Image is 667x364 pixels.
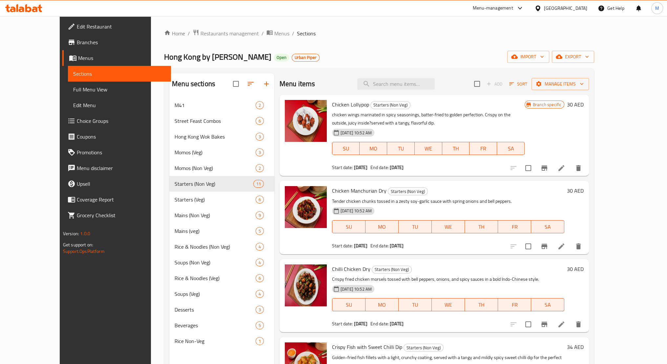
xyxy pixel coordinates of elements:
[415,142,442,155] button: WE
[73,101,166,109] span: Edit Menu
[164,49,271,64] span: Hong Kong by [PERSON_NAME]
[169,113,274,129] div: Street Feast Combos6
[256,228,263,234] span: 5
[332,111,525,127] p: chicken wings marinated in spicy seasonings, batter-fried to golden perfection. Crispy on the out...
[332,342,402,352] span: Crispy Fish with Sweet Chilli Dip
[484,79,505,89] span: Add item
[501,300,529,310] span: FR
[175,337,256,345] div: Rice Non-Veg
[253,180,264,188] div: items
[256,134,263,140] span: 3
[169,286,274,302] div: Soups (Veg)4
[442,142,470,155] button: TH
[530,102,564,108] span: Branch specific
[505,79,532,89] span: Sort items
[390,163,404,172] b: [DATE]
[175,133,256,141] span: Hong Kong Wok Bakes
[68,97,171,113] a: Edit Menu
[557,53,589,61] span: export
[175,117,256,125] span: Street Feast Combos
[77,148,166,156] span: Promotions
[169,160,274,176] div: Momos (Non Veg)2
[256,306,264,314] div: items
[332,197,564,205] p: Tender chicken chunks tossed in a zesty soy-garlic sauce with spring onions and bell peppers.
[338,286,374,292] span: [DATE] 10:52 AM
[360,142,387,155] button: MO
[372,266,412,274] div: Starters (Non Veg)
[169,207,274,223] div: Mains (Non Veg)9
[432,298,465,311] button: WE
[169,176,274,192] div: Starters (Non Veg)11
[332,298,365,311] button: SU
[62,34,171,50] a: Branches
[62,144,171,160] a: Promotions
[399,298,432,311] button: TU
[256,117,264,125] div: items
[193,29,259,38] a: Restaurants management
[63,229,79,238] span: Version:
[62,113,171,129] a: Choice Groups
[62,160,171,176] a: Menu disclaimer
[256,212,263,219] span: 9
[544,5,587,12] div: [GEOGRAPHIC_DATA]
[169,129,274,144] div: Hong Kong Wok Bakes3
[297,29,316,37] span: Sections
[175,211,256,219] div: Mains (Non Veg)
[354,163,368,172] b: [DATE]
[404,344,443,352] span: Starters (Non Veg)
[509,80,527,88] span: Sort
[557,320,565,328] a: Edit menu item
[175,148,256,156] span: Momos (Veg)
[77,117,166,125] span: Choice Groups
[261,29,264,37] li: /
[335,222,363,232] span: SU
[256,164,264,172] div: items
[534,300,562,310] span: SA
[532,78,589,90] button: Manage items
[399,220,432,233] button: TU
[332,186,386,196] span: Chicken Manchurian Dry
[332,319,353,328] span: Start date:
[655,5,659,12] span: M
[536,239,552,254] button: Branch-specific-item
[256,227,264,235] div: items
[256,243,264,251] div: items
[354,241,368,250] b: [DATE]
[256,211,264,219] div: items
[169,302,274,317] div: Desserts3
[256,118,263,124] span: 6
[497,142,525,155] button: SA
[512,53,544,61] span: import
[63,247,105,256] a: Support.OpsPlatform
[62,19,171,34] a: Edit Restaurant
[354,319,368,328] b: [DATE]
[285,186,327,228] img: Chicken Manchurian Dry
[175,321,256,329] span: Beverages
[368,222,396,232] span: MO
[256,196,264,203] div: items
[390,144,412,153] span: TU
[175,274,256,282] div: Rice & Noodles (Veg)
[473,4,513,12] div: Menu-management
[77,164,166,172] span: Menu disclaimer
[175,196,256,203] span: Starters (Veg)
[567,100,584,109] h6: 30 AED
[557,164,565,172] a: Edit menu item
[256,244,263,250] span: 4
[175,180,253,188] span: Starters (Non Veg)
[567,264,584,274] h6: 30 AED
[285,264,327,306] img: Chilli Chicken Dry
[175,101,256,109] span: M41
[77,38,166,46] span: Branches
[468,300,495,310] span: TH
[73,86,166,93] span: Full Menu View
[500,144,522,153] span: SA
[68,66,171,82] a: Sections
[388,188,427,195] span: Starters (Non Veg)
[175,243,256,251] span: Rice & Noodles (Non Veg)
[571,160,586,176] button: delete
